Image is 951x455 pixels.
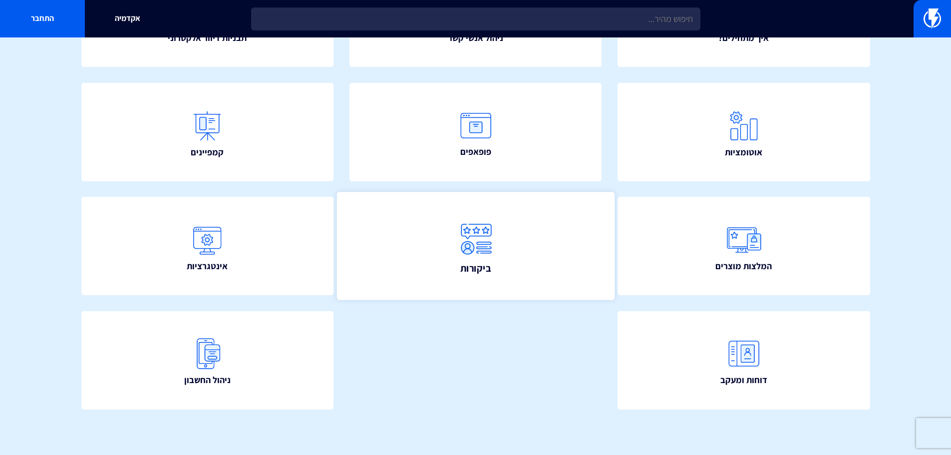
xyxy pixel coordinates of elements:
[460,261,491,275] span: ביקורות
[168,31,247,44] span: תבניות דיוור אלקטרוני
[81,197,334,295] a: אינטגרציות
[191,146,224,159] span: קמפיינים
[618,83,870,181] a: אוטומציות
[349,83,602,181] a: פופאפים
[187,260,228,273] span: אינטגרציות
[448,31,503,44] span: ניהול אנשי קשר
[720,374,767,387] span: דוחות ומעקב
[715,260,772,273] span: המלצות מוצרים
[184,374,231,387] span: ניהול החשבון
[460,145,491,158] span: פופאפים
[336,192,614,300] a: ביקורות
[81,311,334,410] a: ניהול החשבון
[618,311,870,410] a: דוחות ומעקב
[81,83,334,181] a: קמפיינים
[725,146,762,159] span: אוטומציות
[618,197,870,295] a: המלצות מוצרים
[718,31,769,44] span: איך מתחילים?
[251,7,700,30] input: חיפוש מהיר...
